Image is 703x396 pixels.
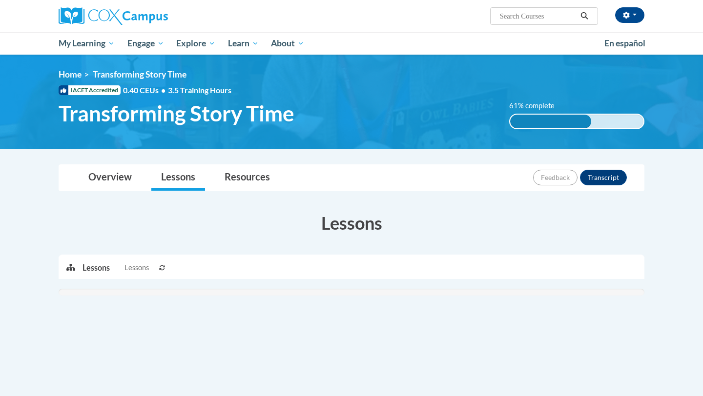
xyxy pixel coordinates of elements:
button: Feedback [533,170,578,185]
button: Account Settings [615,7,644,23]
span: About [271,38,304,49]
span: • [161,85,165,95]
div: 61% complete [510,115,592,128]
a: Learn [222,32,265,55]
a: Overview [79,165,142,191]
span: Learn [228,38,259,49]
a: En español [598,33,652,54]
span: Explore [176,38,215,49]
div: Main menu [44,32,659,55]
h3: Lessons [59,211,644,235]
span: IACET Accredited [59,85,121,95]
span: 0.40 CEUs [123,85,168,96]
span: My Learning [59,38,115,49]
span: 3.5 Training Hours [168,85,231,95]
button: Search [577,10,592,22]
button: Transcript [580,170,627,185]
span: Engage [127,38,164,49]
a: Explore [170,32,222,55]
img: Cox Campus [59,7,168,25]
span: En español [604,38,645,48]
a: Cox Campus [59,7,244,25]
span: Transforming Story Time [93,69,186,79]
a: Resources [215,165,280,191]
label: 61% complete [509,100,565,111]
a: My Learning [52,32,121,55]
input: Search Courses [499,10,577,22]
span: Transforming Story Time [59,100,294,126]
a: About [265,32,311,55]
span: Lessons [124,262,149,273]
a: Engage [121,32,170,55]
a: Lessons [151,165,205,191]
a: Home [59,69,82,79]
p: Lessons [83,262,110,273]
